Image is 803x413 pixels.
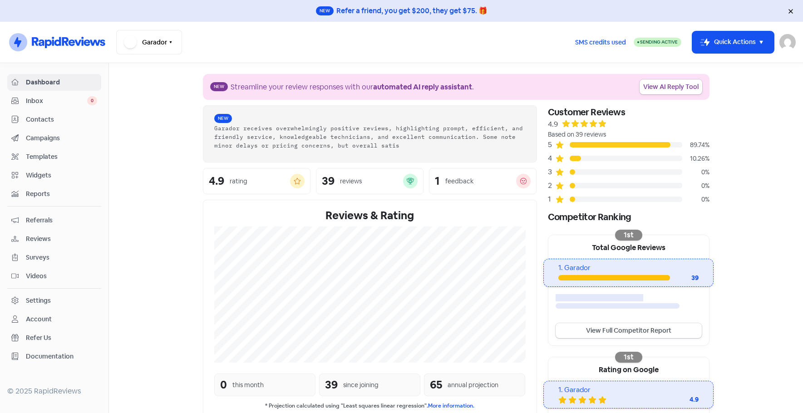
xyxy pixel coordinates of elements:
a: View Full Competitor Report [556,323,702,338]
div: Competitor Ranking [548,210,709,224]
button: Quick Actions [692,31,774,53]
a: SMS credits used [567,37,634,46]
div: Streamline your review responses with our . [231,82,474,93]
div: 0% [682,181,709,191]
small: * Projection calculated using "Least squares linear regression". [214,402,526,410]
div: 4.9 [662,395,699,404]
a: Referrals [7,212,101,229]
div: Rating on Google [548,357,709,381]
div: since joining [343,380,379,390]
span: Reports [26,189,97,199]
a: Documentation [7,348,101,365]
span: New [316,6,334,15]
span: Referrals [26,216,97,225]
div: Reviews & Rating [214,207,526,224]
a: Settings [7,292,101,309]
a: View AI Reply Tool [640,79,702,94]
div: Refer a friend, you get $200, they get $75. 🎁 [336,5,488,16]
span: Surveys [26,253,97,262]
div: 3 [548,167,555,177]
b: automated AI reply assistant [373,82,472,92]
a: Reports [7,186,101,202]
span: New [210,82,228,91]
div: 65 [430,377,442,393]
div: Garador receives overwhelmingly positive reviews, highlighting prompt, efficient, and friendly se... [214,124,526,149]
div: 39 [325,377,338,393]
div: 39 [670,273,699,283]
div: 4.9 [209,176,224,187]
span: Documentation [26,352,97,361]
span: Reviews [26,234,97,244]
div: 5 [548,139,555,150]
div: this month [232,380,264,390]
div: feedback [445,177,473,186]
div: 1st [615,230,642,241]
span: Campaigns [26,133,97,143]
a: Surveys [7,249,101,266]
div: 4 [548,153,555,164]
iframe: chat widget [765,377,794,404]
div: Based on 39 reviews [548,130,709,139]
div: 1. Garador [558,385,699,395]
span: Sending Active [640,39,678,45]
a: Sending Active [634,37,681,48]
div: Customer Reviews [548,105,709,119]
span: Contacts [26,115,97,124]
div: 2 [548,180,555,191]
a: 1feedback [429,168,537,194]
span: Inbox [26,96,87,106]
button: Garador [116,30,182,54]
div: 4.9 [548,119,558,130]
div: Total Google Reviews [548,235,709,259]
span: Videos [26,271,97,281]
span: Templates [26,152,97,162]
a: 39reviews [316,168,424,194]
a: Account [7,311,101,328]
a: Widgets [7,167,101,184]
a: Inbox 0 [7,93,101,109]
div: 0 [220,377,227,393]
a: 4.9rating [203,168,310,194]
a: Dashboard [7,74,101,91]
div: 0% [682,195,709,204]
div: annual projection [448,380,498,390]
a: Campaigns [7,130,101,147]
div: 1 [548,194,555,205]
a: Contacts [7,111,101,128]
div: © 2025 RapidReviews [7,386,101,397]
div: 89.74% [682,140,709,150]
div: rating [230,177,247,186]
a: Templates [7,148,101,165]
div: Settings [26,296,51,305]
div: 39 [322,176,335,187]
span: 0 [87,96,97,105]
span: SMS credits used [575,38,626,47]
span: Refer Us [26,333,97,343]
div: 10.26% [682,154,709,163]
a: Videos [7,268,101,285]
div: 1st [615,352,642,363]
span: Dashboard [26,78,97,87]
div: 1. Garador [558,263,699,273]
img: User [779,34,796,50]
div: reviews [340,177,362,186]
div: 1 [435,176,440,187]
div: Account [26,315,52,324]
div: 0% [682,167,709,177]
a: Reviews [7,231,101,247]
span: New [214,114,232,123]
a: Refer Us [7,329,101,346]
span: Widgets [26,171,97,180]
a: More information. [428,402,474,409]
